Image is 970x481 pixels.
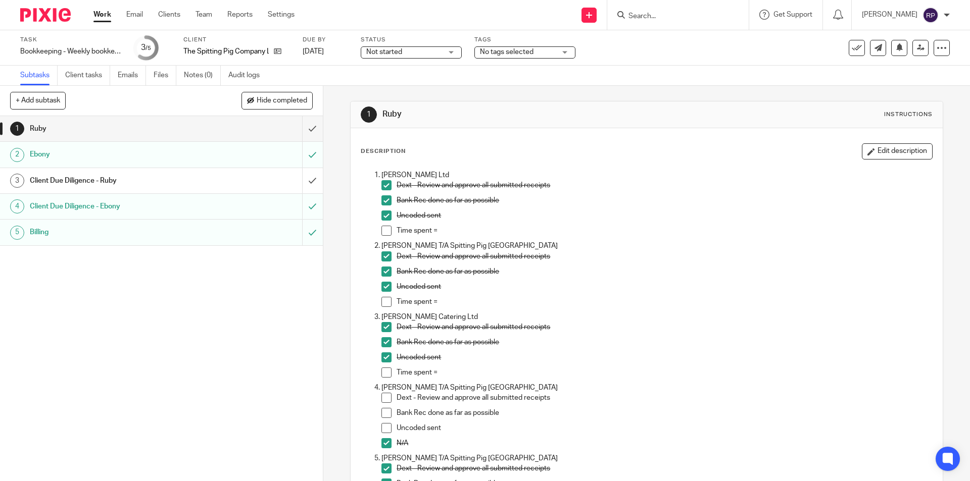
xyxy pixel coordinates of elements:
[397,266,932,277] p: Bank Rec done as far as possible
[361,147,406,155] p: Description
[381,312,932,322] p: [PERSON_NAME] Catering Ltd
[303,36,348,44] label: Due by
[118,66,146,85] a: Emails
[397,463,932,473] p: Dext - Review and approve all submitted receipts
[397,210,932,221] p: Uncoded sent
[397,393,932,403] p: Dext - Review and approve all submitted receipts
[93,10,111,20] a: Work
[257,97,307,105] span: Hide completed
[381,170,932,180] p: [PERSON_NAME] Ltd
[381,241,932,251] p: [PERSON_NAME] T/A Spitting Pig [GEOGRAPHIC_DATA]
[184,66,221,85] a: Notes (0)
[397,337,932,347] p: Bank Rec done as far as possible
[10,174,24,188] div: 3
[773,11,812,18] span: Get Support
[382,109,668,120] h1: Ruby
[145,45,151,51] small: /5
[30,199,205,214] h1: Client Due Diligence - Ebony
[30,147,205,162] h1: Ebony
[30,121,205,136] h1: Ruby
[474,36,575,44] label: Tags
[397,251,932,261] p: Dext - Review and approve all submitted receipts
[158,10,180,20] a: Clients
[397,226,932,236] p: Time spent =
[10,122,24,136] div: 1
[10,148,24,162] div: 2
[627,12,718,21] input: Search
[196,10,212,20] a: Team
[397,180,932,190] p: Dext - Review and approve all submitted receipts
[20,8,71,22] img: Pixie
[397,322,932,332] p: Dext - Review and approve all submitted receipts
[20,36,121,44] label: Task
[126,10,143,20] a: Email
[30,225,205,240] h1: Billing
[361,36,462,44] label: Status
[241,92,313,109] button: Hide completed
[10,199,24,213] div: 4
[227,10,253,20] a: Reports
[183,46,269,57] p: The Spitting Pig Company Ltd
[397,423,932,433] p: Uncoded sent
[480,48,533,56] span: No tags selected
[303,48,324,55] span: [DATE]
[397,282,932,292] p: Uncoded sent
[397,408,932,418] p: Bank Rec done as far as possible
[141,42,151,54] div: 3
[381,383,932,393] p: [PERSON_NAME] T/A Spitting Pig [GEOGRAPHIC_DATA]
[183,36,290,44] label: Client
[862,143,933,159] button: Edit description
[884,111,933,119] div: Instructions
[10,92,66,109] button: + Add subtask
[397,352,932,362] p: Uncoded sent
[268,10,295,20] a: Settings
[10,226,24,240] div: 5
[397,438,932,448] p: N/A
[397,367,932,378] p: Time spent =
[381,453,932,463] p: [PERSON_NAME] T/A Spitting Pig [GEOGRAPHIC_DATA]
[20,66,58,85] a: Subtasks
[397,297,932,307] p: Time spent =
[923,7,939,23] img: svg%3E
[397,195,932,205] p: Bank Rec done as far as possible
[30,173,205,188] h1: Client Due Diligence - Ruby
[366,48,402,56] span: Not started
[361,106,377,123] div: 1
[65,66,110,85] a: Client tasks
[20,46,121,57] div: Bookkeeping - Weekly bookkeeping SP group
[862,10,917,20] p: [PERSON_NAME]
[228,66,267,85] a: Audit logs
[154,66,176,85] a: Files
